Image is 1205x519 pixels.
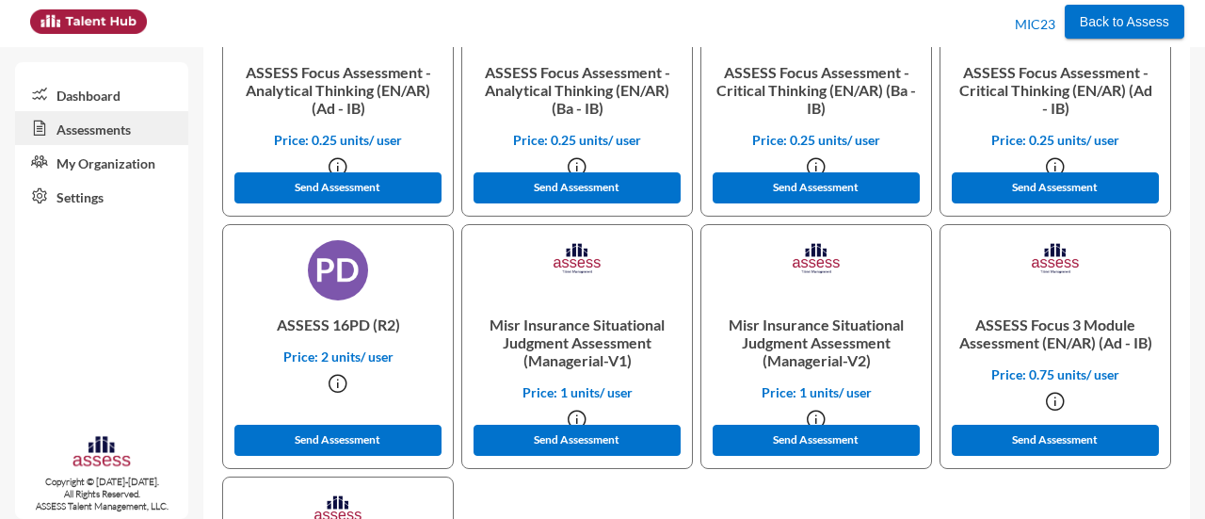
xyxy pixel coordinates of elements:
p: Price: 0.25 units/ user [477,132,677,148]
p: ASSESS Focus 3 Module Assessment (EN/AR) (Ad - IB) [956,300,1155,366]
a: Assessments [15,111,188,145]
p: Misr Insurance Situational Judgment Assessment (Managerial-V2) [716,300,916,384]
button: Send Assessment [474,425,681,456]
p: Price: 0.25 units/ user [238,132,438,148]
p: Copyright © [DATE]-[DATE]. All Rights Reserved. ASSESS Talent Management, LLC. [15,476,188,512]
a: Dashboard [15,77,188,111]
p: ASSESS Focus Assessment - Analytical Thinking (EN/AR) (Ad - IB) [238,48,438,132]
p: ASSESS Focus Assessment - Critical Thinking (EN/AR) (Ba - IB) [716,48,916,132]
img: assesscompany-logo.png [72,434,132,472]
button: Send Assessment [234,425,442,456]
p: Price: 1 units/ user [716,384,916,400]
a: Back to Assess [1065,9,1184,30]
p: Price: 1 units/ user [477,384,677,400]
span: Back to Assess [1080,14,1169,29]
button: Back to Assess [1065,5,1184,39]
button: Send Assessment [713,172,920,203]
button: Send Assessment [713,425,920,456]
button: Send Assessment [474,172,681,203]
p: MIC23 [1015,9,1055,40]
p: ASSESS Focus Assessment - Critical Thinking (EN/AR) (Ad - IB) [956,48,1155,132]
a: My Organization [15,145,188,179]
p: Price: 0.25 units/ user [716,132,916,148]
p: ASSESS Focus Assessment - Analytical Thinking (EN/AR) (Ba - IB) [477,48,677,132]
a: Settings [15,179,188,213]
button: Send Assessment [234,172,442,203]
p: Price: 0.75 units/ user [956,366,1155,382]
p: Price: 0.25 units/ user [956,132,1155,148]
p: ASSESS 16PD (R2) [238,300,438,349]
p: Misr Insurance Situational Judgment Assessment (Managerial-V1) [477,300,677,384]
p: Price: 2 units/ user [238,349,438,365]
button: Send Assessment [952,172,1159,203]
button: Send Assessment [952,425,1159,456]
